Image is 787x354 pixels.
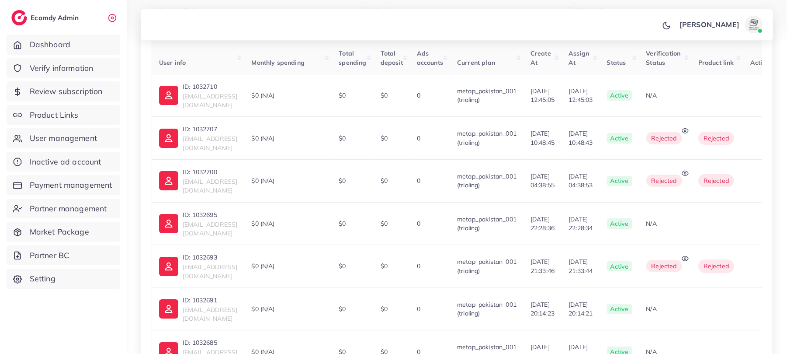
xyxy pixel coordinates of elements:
span: $0 [339,134,346,142]
a: Review subscription [7,81,120,102]
span: Market Package [30,226,89,238]
span: Payment management [30,179,112,191]
span: active [607,90,632,101]
span: [EMAIL_ADDRESS][DOMAIN_NAME] [183,92,237,109]
img: ic-user-info.36bf1079.svg [159,86,178,105]
p: ID: 1032693 [183,252,237,263]
span: [EMAIL_ADDRESS][DOMAIN_NAME] [183,135,237,151]
span: $0 (N/A) [251,219,274,228]
span: 0 [417,305,420,313]
a: User management [7,128,120,148]
p: ID: 1032707 [183,124,237,134]
span: active [607,261,632,272]
span: Monthly spending [251,59,305,67]
span: [DATE] 12:45:03 [569,87,593,105]
span: [DATE] 20:14:21 [569,300,593,318]
a: Partner BC [7,245,120,266]
span: active [607,218,632,229]
span: 0 [417,262,420,270]
span: metap_pakistan_001 (trialing) [457,258,517,274]
a: logoEcomdy Admin [11,10,81,25]
span: [DATE] 04:38:53 [569,172,593,190]
span: Create At [530,49,551,66]
span: [EMAIL_ADDRESS][DOMAIN_NAME] [183,221,237,237]
span: [DATE] 20:14:23 [530,300,555,318]
a: Setting [7,269,120,289]
p: ID: 1032710 [183,81,237,92]
span: [EMAIL_ADDRESS][DOMAIN_NAME] [183,263,237,280]
span: $0 (N/A) [251,262,274,270]
a: Dashboard [7,35,120,55]
span: $0 [381,262,388,270]
span: rejected [646,175,682,187]
span: $0 [339,305,346,313]
span: $0 (N/A) [251,176,274,185]
span: Inactive ad account [30,156,101,168]
span: Current plan [457,59,495,67]
span: $0 [339,262,346,270]
span: Total spending [339,49,366,66]
a: Verify information [7,58,120,78]
p: [PERSON_NAME] [680,19,739,30]
span: [DATE] 22:28:34 [569,215,593,233]
span: $0 (N/A) [251,134,274,143]
span: $0 [339,220,346,228]
span: 0 [417,91,420,99]
span: [DATE] 10:48:45 [530,129,555,147]
span: Verification Status [646,49,681,66]
span: [DATE] 21:33:44 [569,257,593,275]
span: Setting [30,273,55,284]
span: $0 [381,177,388,185]
span: Product link [698,59,734,67]
p: ID: 1032695 [183,210,237,220]
span: Rejected [704,262,729,270]
span: $0 [381,220,388,228]
span: rejected [646,260,682,272]
span: User management [30,133,97,144]
img: ic-user-info.36bf1079.svg [159,299,178,319]
span: $0 [381,134,388,142]
span: Total deposit [381,49,403,66]
span: $0 [339,91,346,99]
span: 0 [417,177,420,185]
a: Payment management [7,175,120,195]
span: N/A [646,91,657,99]
a: Product Links [7,105,120,125]
span: Partner BC [30,250,69,261]
span: active [607,176,632,186]
img: logo [11,10,27,25]
p: ID: 1032685 [183,337,237,348]
span: Status [607,59,626,67]
p: ID: 1032691 [183,295,237,305]
span: N/A [646,220,657,228]
span: Product Links [30,109,79,121]
a: Market Package [7,222,120,242]
img: ic-user-info.36bf1079.svg [159,257,178,276]
span: active [607,304,632,314]
span: Review subscription [30,86,103,97]
span: metap_pakistan_001 (trialing) [457,172,517,189]
span: $0 [381,305,388,313]
span: 0 [417,220,420,228]
span: Ads accounts [417,49,443,66]
a: Partner management [7,199,120,219]
img: ic-user-info.36bf1079.svg [159,171,178,190]
img: ic-user-info.36bf1079.svg [159,214,178,233]
span: [DATE] 10:48:43 [569,129,593,147]
span: [EMAIL_ADDRESS][DOMAIN_NAME] [183,178,237,194]
span: Rejected [704,134,729,142]
span: Partner management [30,203,107,214]
span: active [607,133,632,144]
span: Dashboard [30,39,70,50]
span: [DATE] 12:45:05 [530,87,555,105]
span: [DATE] 04:38:55 [530,172,555,190]
span: rejected [646,132,682,144]
span: $0 (N/A) [251,91,274,100]
span: [DATE] 21:33:46 [530,257,555,275]
span: $0 (N/A) [251,305,274,313]
span: [EMAIL_ADDRESS][DOMAIN_NAME] [183,306,237,322]
img: avatar [745,16,763,33]
span: Actions [750,59,773,67]
span: User info [159,59,186,67]
a: [PERSON_NAME]avatar [675,16,766,33]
